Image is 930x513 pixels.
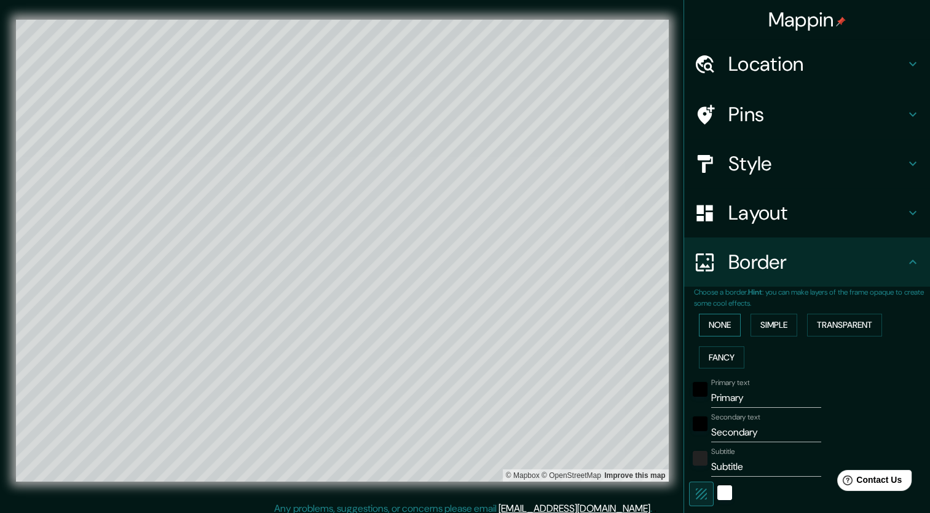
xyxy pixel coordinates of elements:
[604,471,665,480] a: Map feedback
[684,188,930,237] div: Layout
[836,17,846,26] img: pin-icon.png
[684,39,930,89] div: Location
[768,7,846,32] h4: Mappin
[693,382,707,397] button: black
[542,471,601,480] a: OpenStreetMap
[699,346,744,369] button: Fancy
[728,102,905,127] h4: Pins
[728,52,905,76] h4: Location
[711,378,749,388] label: Primary text
[728,201,905,225] h4: Layout
[711,412,760,423] label: Secondary text
[717,485,732,500] button: white
[506,471,540,480] a: Mapbox
[728,151,905,176] h4: Style
[693,451,707,466] button: color-222222
[751,314,797,336] button: Simple
[728,250,905,274] h4: Border
[699,314,741,336] button: None
[807,314,882,336] button: Transparent
[693,416,707,431] button: black
[684,139,930,188] div: Style
[684,90,930,139] div: Pins
[821,465,916,499] iframe: Help widget launcher
[711,447,735,457] label: Subtitle
[748,287,762,297] b: Hint
[694,287,930,309] p: Choose a border. : you can make layers of the frame opaque to create some cool effects.
[684,237,930,287] div: Border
